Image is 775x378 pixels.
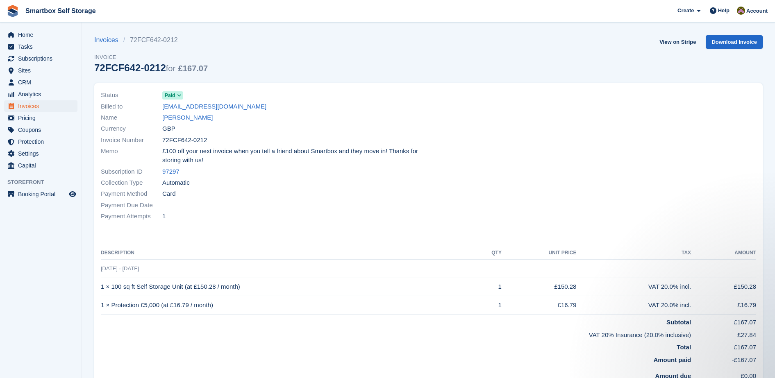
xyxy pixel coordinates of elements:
[162,136,207,145] span: 72FCF642-0212
[94,62,208,73] div: 72FCF642-0212
[475,296,502,315] td: 1
[162,102,266,111] a: [EMAIL_ADDRESS][DOMAIN_NAME]
[94,35,208,45] nav: breadcrumbs
[101,167,162,177] span: Subscription ID
[4,88,77,100] a: menu
[576,247,691,260] th: Tax
[162,91,183,100] a: Paid
[576,301,691,310] div: VAT 20.0% incl.
[101,147,162,165] span: Memo
[101,178,162,188] span: Collection Type
[4,148,77,159] a: menu
[18,160,67,171] span: Capital
[18,188,67,200] span: Booking Portal
[4,41,77,52] a: menu
[18,77,67,88] span: CRM
[101,124,162,134] span: Currency
[101,91,162,100] span: Status
[502,278,577,296] td: £150.28
[18,124,67,136] span: Coupons
[162,113,213,122] a: [PERSON_NAME]
[18,112,67,124] span: Pricing
[656,35,699,49] a: View on Stripe
[162,189,176,199] span: Card
[4,112,77,124] a: menu
[737,7,745,15] img: Kayleigh Devlin
[101,247,475,260] th: Description
[576,282,691,292] div: VAT 20.0% incl.
[101,278,475,296] td: 1 × 100 sq ft Self Storage Unit (at £150.28 / month)
[4,160,77,171] a: menu
[22,4,99,18] a: Smartbox Self Storage
[691,278,756,296] td: £150.28
[101,201,162,210] span: Payment Due Date
[4,136,77,147] a: menu
[101,189,162,199] span: Payment Method
[18,88,67,100] span: Analytics
[94,35,123,45] a: Invoices
[101,113,162,122] span: Name
[166,64,175,73] span: for
[475,247,502,260] th: QTY
[502,247,577,260] th: Unit Price
[178,64,208,73] span: £167.07
[18,65,67,76] span: Sites
[18,136,67,147] span: Protection
[746,7,768,15] span: Account
[18,148,67,159] span: Settings
[4,100,77,112] a: menu
[18,29,67,41] span: Home
[4,188,77,200] a: menu
[7,5,19,17] img: stora-icon-8386f47178a22dfd0bd8f6a31ec36ba5ce8667c1dd55bd0f319d3a0aa187defe.svg
[165,92,175,99] span: Paid
[101,212,162,221] span: Payment Attempts
[4,53,77,64] a: menu
[18,53,67,64] span: Subscriptions
[502,296,577,315] td: £16.79
[18,41,67,52] span: Tasks
[7,178,82,186] span: Storefront
[718,7,730,15] span: Help
[101,265,139,272] span: [DATE] - [DATE]
[4,65,77,76] a: menu
[162,178,190,188] span: Automatic
[706,35,763,49] a: Download Invoice
[4,77,77,88] a: menu
[68,189,77,199] a: Preview store
[4,29,77,41] a: menu
[162,212,166,221] span: 1
[162,147,424,165] span: £100 off your next invoice when you tell a friend about Smartbox and they move in! Thanks for sto...
[677,7,694,15] span: Create
[4,124,77,136] a: menu
[162,124,175,134] span: GBP
[101,327,691,340] td: VAT 20% Insurance (20.0% inclusive)
[475,278,502,296] td: 1
[101,296,475,315] td: 1 × Protection £5,000 (at £16.79 / month)
[162,167,180,177] a: 97297
[101,136,162,145] span: Invoice Number
[691,247,756,260] th: Amount
[18,100,67,112] span: Invoices
[101,102,162,111] span: Billed to
[94,53,208,61] span: Invoice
